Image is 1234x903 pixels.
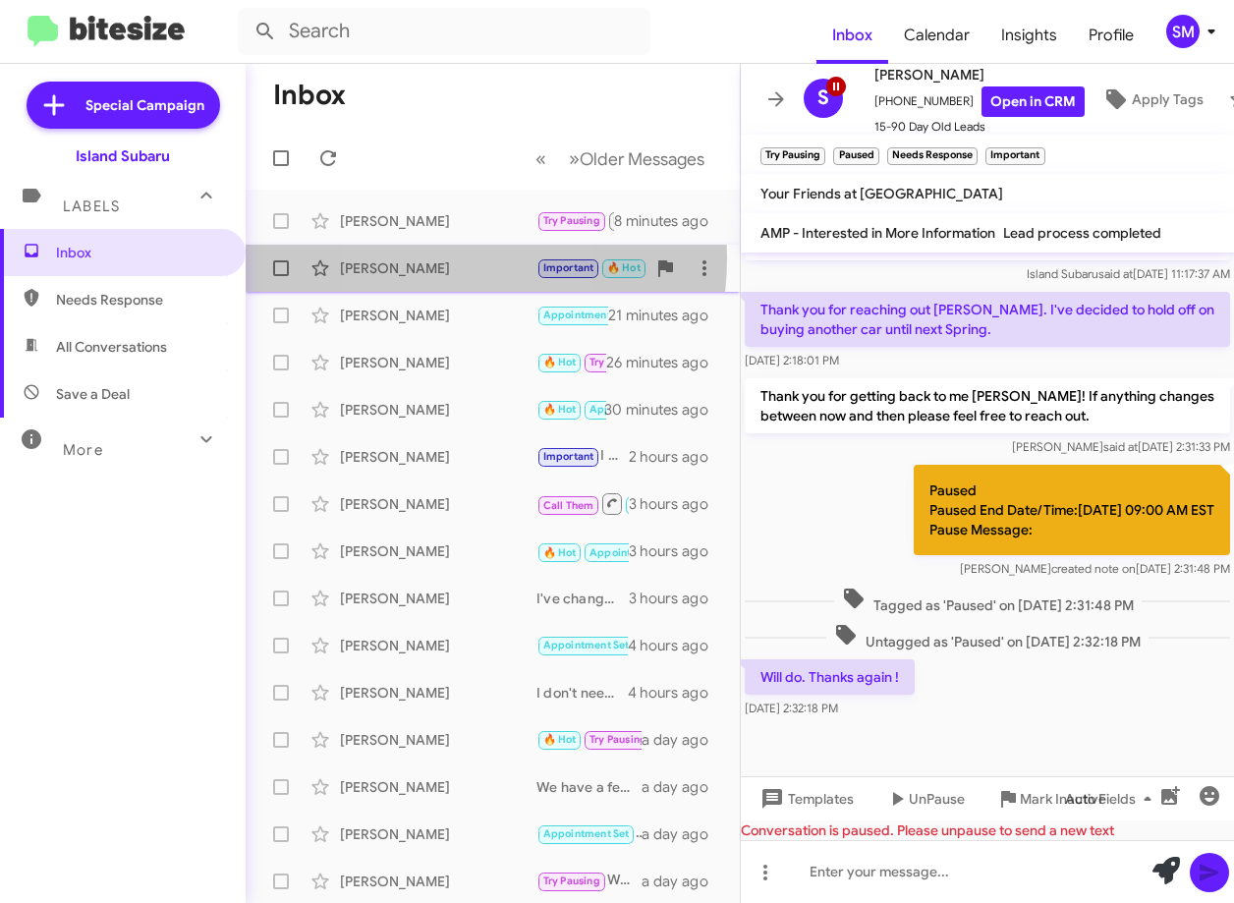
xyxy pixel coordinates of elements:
[340,400,536,420] div: [PERSON_NAME]
[273,80,346,111] h1: Inbox
[760,224,995,242] span: AMP - Interested in More Information
[536,683,628,703] div: I don't need a car
[1166,15,1200,48] div: SM
[834,587,1142,615] span: Tagged as 'Paused' on [DATE] 2:31:48 PM
[985,7,1073,64] a: Insights
[536,304,608,326] div: [URL][DOMAIN_NAME]
[745,378,1230,433] p: Thank you for getting back to me [PERSON_NAME]! If anything changes between now and then please f...
[536,398,606,421] div: Hello [PERSON_NAME]! Thank you for getting back to me. While I am sorry to hear we were not able ...
[589,546,676,559] span: Appointment Set
[1132,82,1204,117] span: Apply Tags
[238,8,650,55] input: Search
[760,147,825,165] small: Try Pausing
[642,777,724,797] div: a day ago
[543,733,577,746] span: 🔥 Hot
[1103,439,1138,454] span: said at
[569,146,580,171] span: »
[1012,439,1230,454] span: [PERSON_NAME] [DATE] 2:31:33 PM
[589,403,676,416] span: Appointment Set
[525,139,716,179] nav: Page navigation example
[543,309,630,321] span: Appointment Set
[340,258,536,278] div: [PERSON_NAME]
[1027,266,1230,281] span: Island Subaru [DATE] 11:17:37 AM
[642,872,724,891] div: a day ago
[340,211,536,231] div: [PERSON_NAME]
[27,82,220,129] a: Special Campaign
[536,491,629,516] div: No problem!
[543,499,594,512] span: Call Them
[745,353,839,367] span: [DATE] 2:18:01 PM
[543,639,630,651] span: Appointment Set
[985,147,1044,165] small: Important
[340,353,536,372] div: [PERSON_NAME]
[536,777,642,797] div: We have a few in stock, here is a link! [URL][DOMAIN_NAME]
[629,494,724,514] div: 3 hours ago
[1049,781,1175,817] button: Auto Fields
[606,400,724,420] div: 30 minutes ago
[642,730,724,750] div: a day ago
[536,256,645,279] div: That works perfect! We are here Saturdays 9-6 would you prefer a morning or afternoon appointment?
[340,306,536,325] div: [PERSON_NAME]
[76,146,170,166] div: Island Subaru
[874,86,1085,117] span: [PHONE_NUMBER]
[536,634,628,656] div: I have an appt w Sebastian [DATE]. Thank you.
[741,820,1234,840] div: Conversation is paused. Please unpause to send a new text
[557,139,716,179] button: Next
[543,356,577,368] span: 🔥 Hot
[1003,224,1161,242] span: Lead process completed
[833,147,878,165] small: Paused
[589,356,646,368] span: Try Pausing
[760,185,1003,202] span: Your Friends at [GEOGRAPHIC_DATA]
[340,824,536,844] div: [PERSON_NAME]
[1073,7,1150,64] span: Profile
[888,7,985,64] a: Calendar
[340,447,536,467] div: [PERSON_NAME]
[536,351,606,373] div: Thankyou for letting us know! Whenever you are ready please feel free to reach out!
[982,86,1085,117] a: Open in CRM
[56,337,167,357] span: All Conversations
[543,403,577,416] span: 🔥 Hot
[757,781,854,817] span: Templates
[909,781,965,817] span: UnPause
[536,445,629,468] div: I know the car has a lot of equity and will sell for over 30k. So either I have a deal walking in...
[816,7,888,64] a: Inbox
[629,447,724,467] div: 2 hours ago
[580,148,704,170] span: Older Messages
[606,353,724,372] div: 26 minutes ago
[745,292,1230,347] p: Thank you for reaching out [PERSON_NAME]. I've decided to hold off on buying another car until ne...
[874,117,1085,137] span: 15-90 Day Old Leads
[1085,82,1219,117] button: Apply Tags
[536,538,629,563] div: Enjoy your vacation [PERSON_NAME]! We can be back in touch at a more convenient time.
[340,589,536,608] div: [PERSON_NAME]
[1051,561,1136,576] span: created note on
[340,636,536,655] div: [PERSON_NAME]
[536,589,629,608] div: I've changed my mind, thanks anyway
[614,211,724,231] div: 8 minutes ago
[536,822,642,845] div: Good Morning [PERSON_NAME]! Thank you for letting me know. We are here for you whenever you're re...
[1098,266,1133,281] span: said at
[340,494,536,514] div: [PERSON_NAME]
[340,777,536,797] div: [PERSON_NAME]
[1150,15,1212,48] button: SM
[981,781,1122,817] button: Mark Inactive
[536,209,614,232] div: Will do. Thanks again !
[535,146,546,171] span: «
[56,243,223,262] span: Inbox
[56,384,130,404] span: Save a Deal
[629,541,724,561] div: 3 hours ago
[589,733,646,746] span: Try Pausing
[543,450,594,463] span: Important
[63,441,103,459] span: More
[874,63,1085,86] span: [PERSON_NAME]
[629,589,724,608] div: 3 hours ago
[887,147,978,165] small: Needs Response
[340,541,536,561] div: [PERSON_NAME]
[745,701,838,715] span: [DATE] 2:32:18 PM
[914,465,1230,555] p: Paused Paused End Date/Time:[DATE] 09:00 AM EST Pause Message:
[85,95,204,115] span: Special Campaign
[524,139,558,179] button: Previous
[741,781,869,817] button: Templates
